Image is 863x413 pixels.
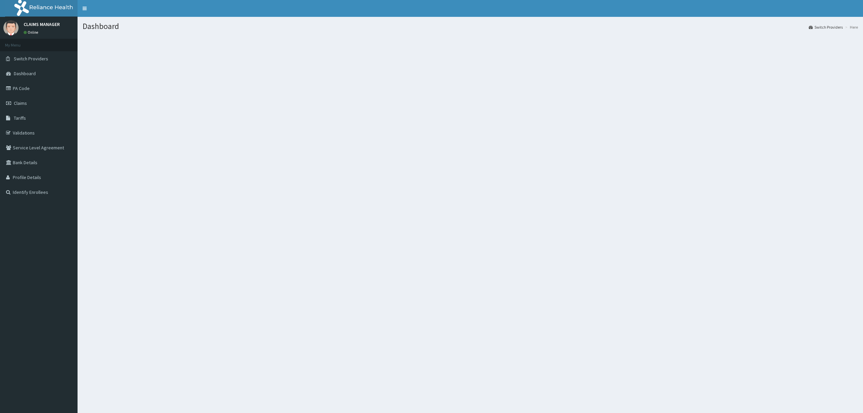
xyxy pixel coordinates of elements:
[843,24,858,30] li: Here
[83,22,858,31] h1: Dashboard
[24,22,60,27] p: CLAIMS MANAGER
[14,70,36,77] span: Dashboard
[14,100,27,106] span: Claims
[3,20,19,35] img: User Image
[14,56,48,62] span: Switch Providers
[24,30,40,35] a: Online
[14,115,26,121] span: Tariffs
[809,24,843,30] a: Switch Providers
